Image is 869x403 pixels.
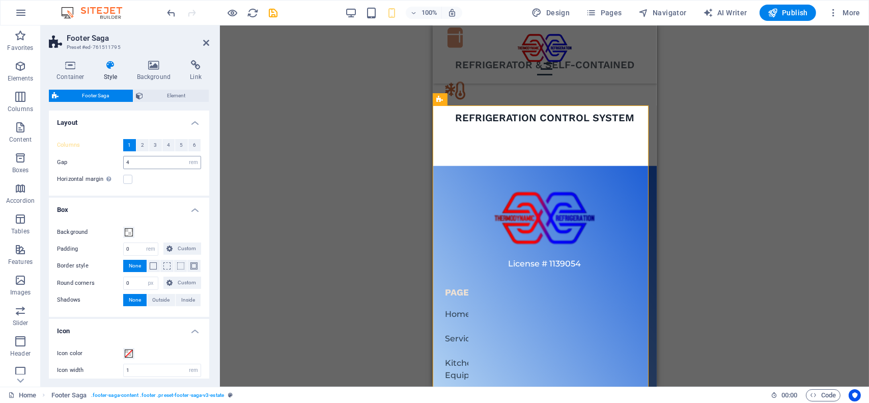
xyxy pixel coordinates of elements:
[433,25,657,387] iframe: To enrich screen reader interactions, please activate Accessibility in Grammarly extension settings
[12,166,29,174] p: Boxes
[181,294,195,306] span: Inside
[421,7,437,19] h6: 100%
[8,389,36,401] a: Click to cancel selection. Double-click to open Pages
[176,243,198,255] span: Custom
[528,5,574,21] button: Design
[406,7,442,19] button: 100%
[828,8,860,18] span: More
[13,319,29,327] p: Slider
[153,294,170,306] span: Outside
[586,8,622,18] span: Pages
[67,43,189,52] h3: Preset #ed-761511795
[123,260,147,272] button: None
[57,173,123,185] label: Horizontal margin
[8,258,33,266] p: Features
[49,319,209,337] h4: Icon
[188,139,201,151] button: 6
[10,288,31,297] p: Images
[123,294,147,306] button: None
[447,8,457,17] i: On resize automatically adjust zoom level to fit chosen device.
[51,389,233,401] nav: breadcrumb
[147,90,206,102] span: Element
[8,74,34,83] p: Elements
[67,34,209,43] h2: Footer Saga
[57,260,123,272] label: Border style
[634,5,691,21] button: Navigator
[149,139,162,151] button: 3
[129,294,141,306] span: None
[703,8,747,18] span: AI Writer
[228,392,233,398] i: This element is a customizable preset
[849,389,861,401] button: Usercentrics
[7,44,33,52] p: Favorites
[638,8,687,18] span: Navigator
[532,8,570,18] span: Design
[768,8,808,18] span: Publish
[528,5,574,21] div: Design (Ctrl+Alt+Y)
[167,139,170,151] span: 4
[57,159,123,165] label: Gap
[129,60,183,82] h4: Background
[128,139,131,151] span: 1
[176,294,201,306] button: Inside
[227,7,239,19] button: Click here to leave preview mode and continue editing
[49,198,209,216] h4: Box
[49,60,96,82] h4: Container
[57,243,123,255] label: Padding
[141,139,144,151] span: 2
[810,389,836,401] span: Code
[9,136,32,144] p: Content
[57,367,123,373] label: Icon width
[147,294,176,306] button: Outside
[11,227,30,235] p: Tables
[806,389,840,401] button: Code
[6,197,35,205] p: Accordion
[582,5,626,21] button: Pages
[162,139,175,151] button: 4
[176,277,198,289] span: Custom
[123,139,136,151] button: 1
[781,389,797,401] span: 00 00
[49,90,133,102] button: Footer Saga
[268,7,279,19] i: Save (Ctrl+S)
[91,389,224,401] span: . footer-saga-content .footer .preset-footer-saga-v3-estate
[57,226,123,238] label: Background
[247,7,259,19] button: reload
[175,139,188,151] button: 5
[10,350,31,358] p: Header
[182,60,209,82] h4: Link
[154,139,157,151] span: 3
[133,90,209,102] button: Element
[193,139,196,151] span: 6
[62,90,130,102] span: Footer Saga
[771,389,798,401] h6: Session time
[8,105,33,113] p: Columns
[180,139,183,151] span: 5
[129,260,141,272] span: None
[51,389,87,401] span: Click to select. Double-click to edit
[57,294,123,306] label: Shadows
[163,277,201,289] button: Custom
[267,7,279,19] button: save
[789,391,790,399] span: :
[699,5,751,21] button: AI Writer
[57,347,123,360] label: Icon color
[96,60,129,82] h4: Style
[760,5,816,21] button: Publish
[247,7,259,19] i: Reload page
[136,139,149,151] button: 2
[163,243,201,255] button: Custom
[824,5,864,21] button: More
[49,111,209,129] h4: Layout
[57,277,123,289] label: Round corners
[57,139,123,151] label: Columns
